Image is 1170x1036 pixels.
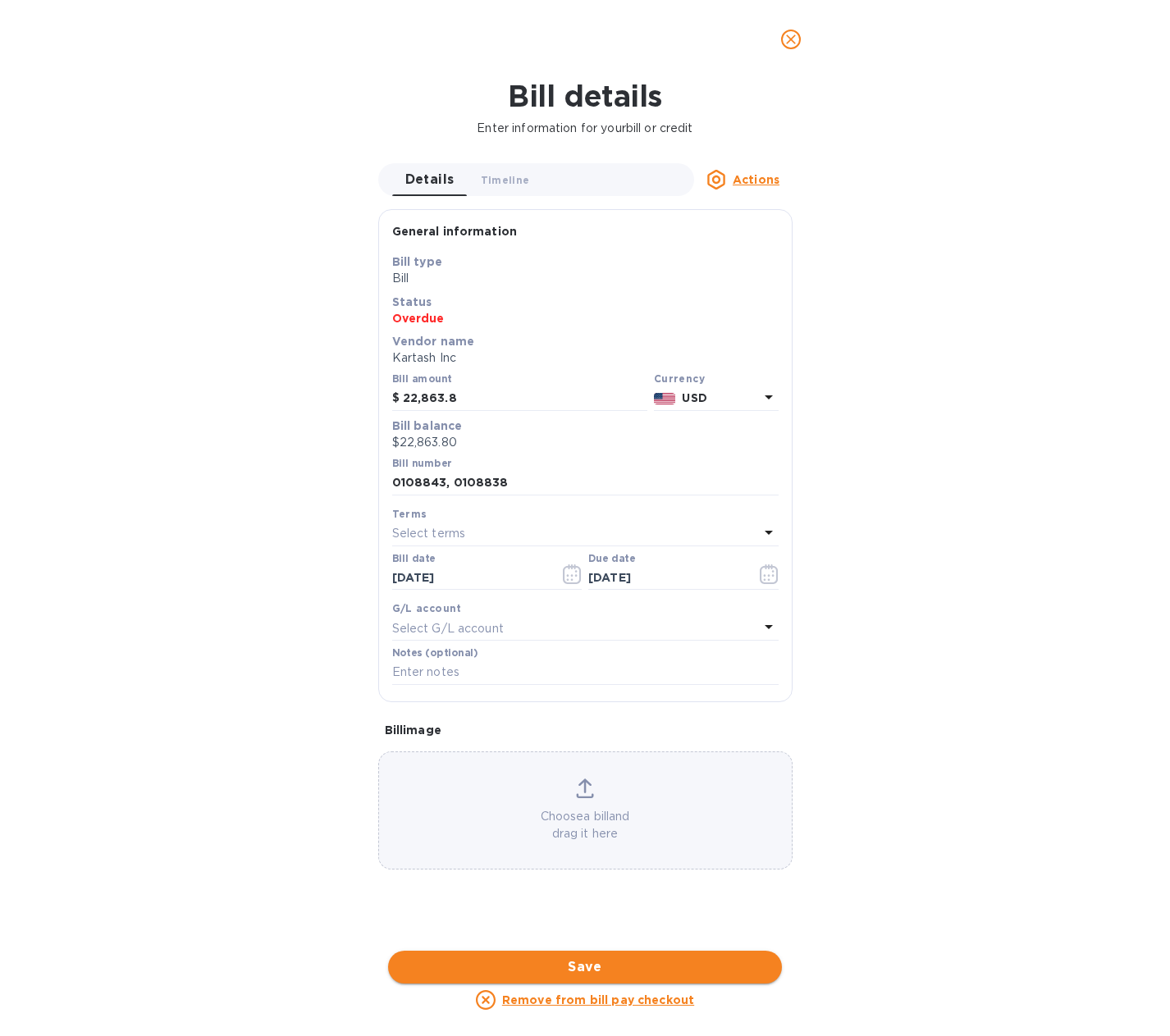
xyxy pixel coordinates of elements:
b: Bill balance [392,419,463,432]
label: Notes (optional) [392,649,478,659]
p: $22,863.80 [392,434,779,451]
span: Timeline [481,171,530,189]
u: Remove from bill pay checkout [502,993,694,1006]
input: $ Enter bill amount [403,386,647,411]
b: G/L account [392,602,462,614]
h1: Bill details [13,79,1157,113]
p: Bill image [385,722,786,738]
p: Select G/L account [392,620,504,637]
p: Choose a bill and drag it here [379,808,792,842]
b: Bill type [392,255,442,268]
span: Save [401,957,769,977]
button: Save [388,951,782,984]
b: General information [392,225,518,238]
input: Enter notes [392,660,779,685]
input: Select date [392,566,547,591]
p: Kartash Inc [392,349,779,367]
u: Actions [733,173,779,186]
b: USD [682,391,706,404]
p: Bill [392,270,779,287]
button: close [771,20,811,59]
label: Bill date [392,554,436,564]
label: Bill amount [392,375,451,385]
b: Currency [654,372,705,385]
img: USD [654,393,676,404]
p: Select terms [392,525,466,542]
b: Terms [392,508,427,520]
label: Due date [588,554,635,564]
p: Enter information for your bill or credit [13,120,1157,137]
div: $ [392,386,403,411]
span: Details [405,168,455,191]
input: Enter bill number [392,471,779,495]
b: Status [392,295,432,308]
p: Overdue [392,310,779,326]
input: Due date [588,566,743,591]
b: Vendor name [392,335,475,348]
label: Bill number [392,459,451,468]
